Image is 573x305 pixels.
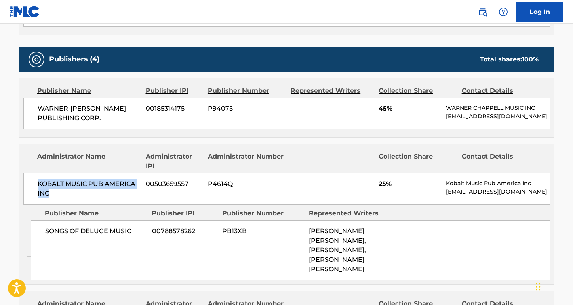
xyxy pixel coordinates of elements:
[480,55,539,64] div: Total shares:
[45,226,146,236] span: SONGS OF DELUGE MUSIC
[208,86,285,96] div: Publisher Number
[10,6,40,17] img: MLC Logo
[291,86,373,96] div: Represented Writers
[516,2,563,22] a: Log In
[309,209,390,218] div: Represented Writers
[37,86,140,96] div: Publisher Name
[146,179,202,189] span: 00503659557
[446,188,549,196] p: [EMAIL_ADDRESS][DOMAIN_NAME]
[379,104,440,113] span: 45%
[478,7,487,17] img: search
[462,86,539,96] div: Contact Details
[533,267,573,305] iframe: Chat Widget
[379,152,455,171] div: Collection Share
[446,104,549,112] p: WARNER CHAPPELL MUSIC INC
[152,226,216,236] span: 00788578262
[222,209,303,218] div: Publisher Number
[533,267,573,305] div: Widget de chat
[446,179,549,188] p: Kobalt Music Pub America Inc
[309,227,366,273] span: [PERSON_NAME] [PERSON_NAME], [PERSON_NAME], [PERSON_NAME] [PERSON_NAME]
[208,104,285,113] span: P94075
[38,179,140,198] span: KOBALT MUSIC PUB AMERICA INC
[495,4,511,20] div: Help
[152,209,216,218] div: Publisher IPI
[522,56,539,63] span: 100 %
[379,179,440,189] span: 25%
[49,55,99,64] h5: Publishers (4)
[38,104,140,123] span: WARNER-[PERSON_NAME] PUBLISHING CORP.
[146,152,202,171] div: Administrator IPI
[222,226,303,236] span: PB13XB
[37,152,140,171] div: Administrator Name
[462,152,539,171] div: Contact Details
[146,86,202,96] div: Publisher IPI
[146,104,202,113] span: 00185314175
[499,7,508,17] img: help
[32,55,41,64] img: Publishers
[446,112,549,121] p: [EMAIL_ADDRESS][DOMAIN_NAME]
[536,275,541,299] div: Glisser
[45,209,146,218] div: Publisher Name
[208,179,285,189] span: P4614Q
[475,4,491,20] a: Public Search
[379,86,455,96] div: Collection Share
[208,152,285,171] div: Administrator Number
